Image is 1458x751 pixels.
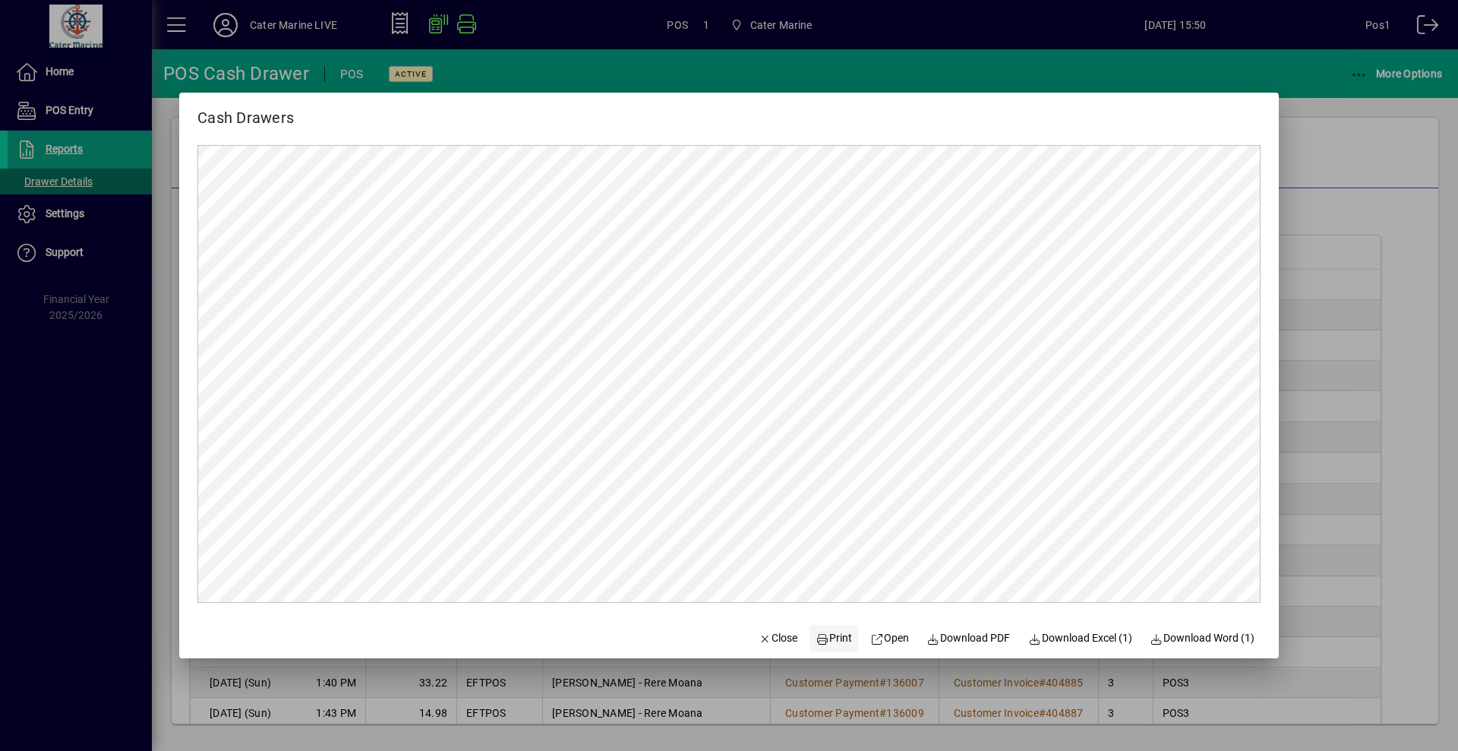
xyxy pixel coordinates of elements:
button: Download Excel (1) [1022,625,1138,652]
span: Download Word (1) [1150,630,1255,646]
span: Print [816,630,852,646]
a: Download PDF [921,625,1017,652]
span: Close [759,630,798,646]
button: Print [809,625,858,652]
button: Download Word (1) [1144,625,1261,652]
span: Open [870,630,909,646]
span: Download Excel (1) [1028,630,1132,646]
h2: Cash Drawers [179,93,312,130]
button: Close [753,625,804,652]
a: Open [864,625,915,652]
span: Download PDF [927,630,1011,646]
